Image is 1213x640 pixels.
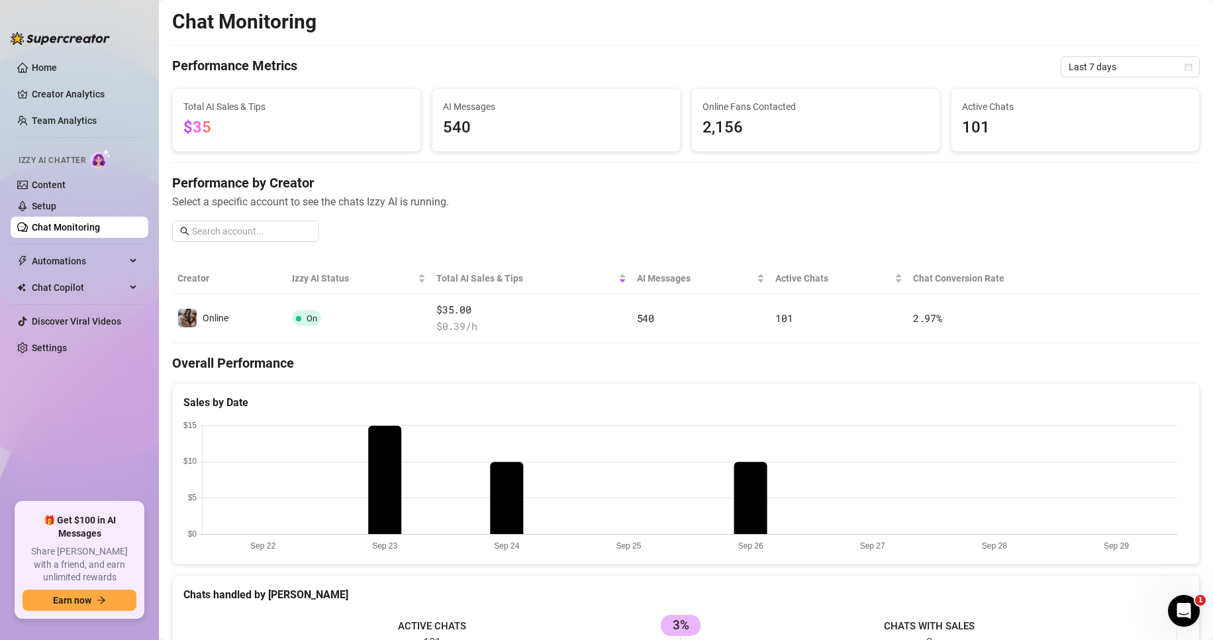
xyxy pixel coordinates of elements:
img: AI Chatter [91,149,111,168]
th: Chat Conversion Rate [908,263,1097,294]
span: Izzy AI Chatter [19,154,85,167]
iframe: Intercom live chat [1168,595,1200,627]
span: search [180,227,189,236]
h4: Performance Metrics [172,56,297,78]
th: Total AI Sales & Tips [431,263,631,294]
span: Total AI Sales & Tips [436,271,615,286]
img: Online [178,309,197,327]
span: Active Chats [962,99,1189,114]
span: thunderbolt [17,256,28,266]
div: Sales by Date [183,394,1189,411]
span: Izzy AI Status [292,271,416,286]
th: Active Chats [770,263,908,294]
span: Chat Copilot [32,277,126,298]
span: Earn now [53,595,91,606]
input: Search account... [192,224,311,239]
span: On [307,313,317,323]
button: Earn nowarrow-right [23,590,136,611]
span: Online [203,313,228,323]
a: Content [32,180,66,190]
span: 540 [443,115,669,140]
h4: Overall Performance [172,354,1200,372]
img: logo-BBDzfeDw.svg [11,32,110,45]
span: Share [PERSON_NAME] with a friend, and earn unlimited rewards [23,545,136,584]
span: $35.00 [436,302,626,318]
span: Last 7 days [1069,57,1192,77]
span: 2,156 [703,115,929,140]
a: Discover Viral Videos [32,316,121,327]
span: 101 [775,311,793,325]
span: calendar [1185,63,1192,71]
a: Settings [32,343,67,353]
span: AI Messages [443,99,669,114]
h2: Chat Monitoring [172,9,316,34]
span: 2.97 % [913,311,942,325]
a: Home [32,62,57,73]
a: Creator Analytics [32,83,138,105]
span: $35 [183,118,211,136]
span: 101 [962,115,1189,140]
span: Online Fans Contacted [703,99,929,114]
th: Izzy AI Status [287,263,432,294]
th: Creator [172,263,287,294]
span: arrow-right [97,596,106,605]
div: Chats handled by [PERSON_NAME] [183,586,1189,603]
a: Chat Monitoring [32,222,100,233]
span: 1 [1195,595,1206,606]
span: Active Chats [775,271,892,286]
span: Automations [32,250,126,272]
span: 🎁 Get $100 in AI Messages [23,514,136,540]
img: Chat Copilot [17,283,26,292]
a: Team Analytics [32,115,97,126]
h4: Performance by Creator [172,174,1200,192]
span: 540 [637,311,654,325]
span: Total AI Sales & Tips [183,99,410,114]
th: AI Messages [632,263,771,294]
span: AI Messages [637,271,755,286]
a: Setup [32,201,56,211]
span: Select a specific account to see the chats Izzy AI is running. [172,193,1200,210]
span: $ 0.39 /h [436,319,626,335]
